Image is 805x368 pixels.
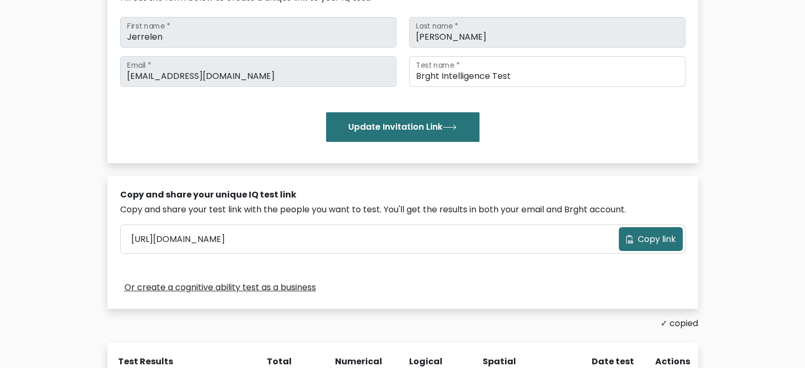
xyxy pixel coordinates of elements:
[120,203,685,216] div: Copy and share your test link with the people you want to test. You'll get the results in both yo...
[118,355,249,368] div: Test Results
[655,355,692,368] div: Actions
[107,317,698,330] div: ✓ copied
[120,56,396,87] input: Email
[483,355,513,368] div: Spatial
[557,355,643,368] div: Date test
[409,355,440,368] div: Logical
[124,281,316,294] a: Or create a cognitive ability test as a business
[120,189,685,201] div: Copy and share your unique IQ test link
[409,56,685,87] input: Test name
[638,233,676,246] span: Copy link
[335,355,366,368] div: Numerical
[261,355,292,368] div: Total
[409,17,685,48] input: Last name
[619,227,683,251] button: Copy link
[326,112,480,142] button: Update Invitation Link
[120,17,396,48] input: First name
